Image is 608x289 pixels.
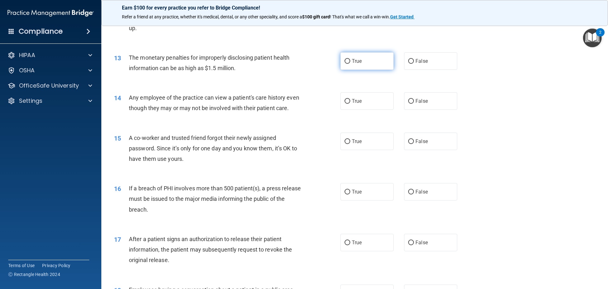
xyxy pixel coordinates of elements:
span: False [415,240,428,246]
span: False [415,98,428,104]
input: True [345,59,350,64]
span: A co-worker and trusted friend forgot their newly assigned password. Since it’s only for one day ... [129,135,297,162]
span: The monetary penalties for improperly disclosing patient health information can be as high as $1.... [129,54,289,71]
input: False [408,190,414,194]
a: Privacy Policy [42,262,71,269]
span: 16 [114,185,121,193]
span: True [352,240,362,246]
span: Any employee of the practice can view a patient's care history even though they may or may not be... [129,94,299,111]
a: Terms of Use [8,262,35,269]
input: False [408,99,414,104]
a: HIPAA [8,51,92,59]
input: False [408,139,414,144]
p: HIPAA [19,51,35,59]
strong: $100 gift card [302,14,330,19]
strong: Get Started [390,14,414,19]
input: True [345,240,350,245]
a: Settings [8,97,92,105]
input: False [408,59,414,64]
p: OfficeSafe University [19,82,79,89]
p: Settings [19,97,42,105]
span: ! That's what we call a win-win. [330,14,390,19]
span: True [352,58,362,64]
a: OSHA [8,67,92,74]
button: Open Resource Center, 2 new notifications [583,29,602,47]
span: 14 [114,94,121,102]
span: True [352,138,362,144]
input: True [345,190,350,194]
span: 13 [114,54,121,62]
p: OSHA [19,67,35,74]
input: True [345,99,350,104]
input: True [345,139,350,144]
input: False [408,240,414,245]
span: 17 [114,236,121,243]
p: Earn $100 for every practice you refer to Bridge Compliance! [122,5,587,11]
a: Get Started [390,14,415,19]
span: 15 [114,135,121,142]
h4: Compliance [19,27,63,36]
span: If a breach of PHI involves more than 500 patient(s), a press release must be issued to the major... [129,185,301,213]
span: True [352,189,362,195]
img: PMB logo [8,7,94,19]
span: False [415,138,428,144]
span: If you suspect that someone is violating the practice's privacy policy you should immediately con... [129,3,300,31]
span: After a patient signs an authorization to release their patient information, the patient may subs... [129,236,292,263]
span: Refer a friend at any practice, whether it's medical, dental, or any other speciality, and score a [122,14,302,19]
a: OfficeSafe University [8,82,92,89]
span: False [415,58,428,64]
span: Ⓒ Rectangle Health 2024 [8,271,60,278]
div: 2 [599,32,601,41]
span: True [352,98,362,104]
span: False [415,189,428,195]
